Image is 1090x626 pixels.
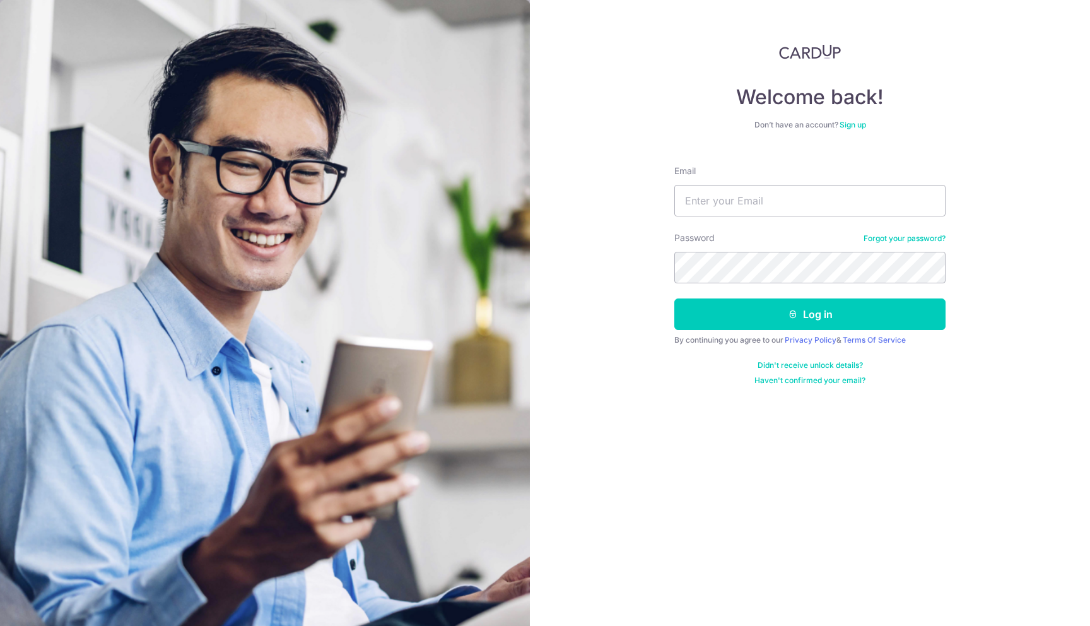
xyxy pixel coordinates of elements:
a: Terms Of Service [843,335,906,345]
a: Privacy Policy [785,335,836,345]
a: Sign up [840,120,866,129]
img: CardUp Logo [779,44,841,59]
div: By continuing you agree to our & [674,335,946,345]
h4: Welcome back! [674,85,946,110]
a: Forgot your password? [864,233,946,244]
button: Log in [674,298,946,330]
input: Enter your Email [674,185,946,216]
label: Email [674,165,696,177]
div: Don’t have an account? [674,120,946,130]
label: Password [674,232,715,244]
a: Haven't confirmed your email? [754,375,865,386]
a: Didn't receive unlock details? [758,360,863,370]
